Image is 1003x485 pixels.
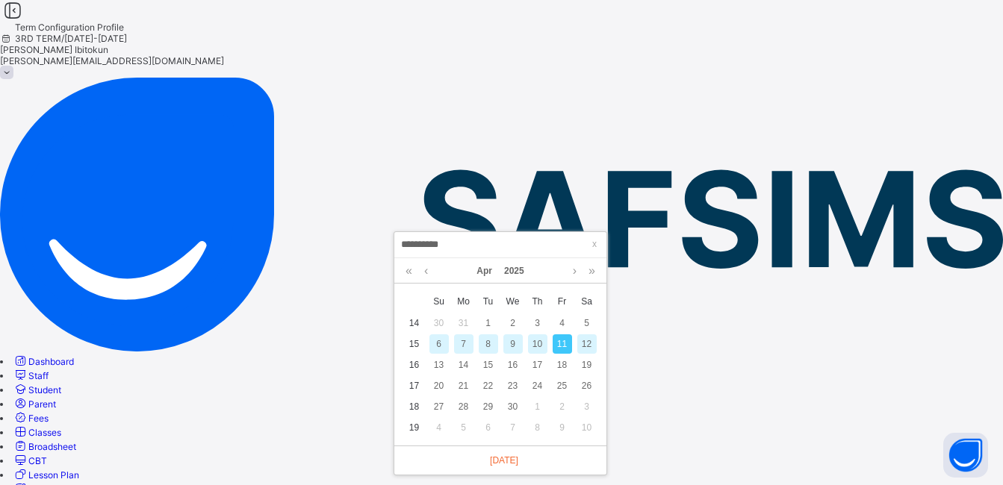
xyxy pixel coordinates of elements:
td: April 9, 2025 [500,334,525,354]
a: Next year (Control + right) [585,258,599,284]
td: April 3, 2025 [525,313,550,334]
div: 9 [503,334,523,354]
td: May 10, 2025 [574,417,599,438]
div: 1 [479,313,498,333]
td: April 16, 2025 [500,354,525,375]
div: 24 [528,376,547,395]
a: Next month (PageDown) [569,258,580,284]
td: May 6, 2025 [476,417,500,438]
a: Parent [13,398,56,410]
th: Fri [550,290,574,313]
td: May 5, 2025 [451,417,476,438]
td: April 7, 2025 [451,334,476,354]
span: CBT [28,455,47,466]
td: May 1, 2025 [525,396,550,417]
td: March 31, 2025 [451,313,476,334]
td: April 15, 2025 [476,354,500,375]
div: 30 [503,397,523,416]
td: April 8, 2025 [476,334,500,354]
td: May 8, 2025 [525,417,550,438]
span: Broadsheet [28,441,76,452]
div: 26 [577,376,597,395]
td: April 18, 2025 [550,354,574,375]
td: 16 [402,354,426,375]
div: 16 [503,355,523,375]
div: 28 [454,397,473,416]
td: 15 [402,334,426,354]
div: 4 [429,418,449,437]
td: 14 [402,313,426,334]
div: 12 [577,334,597,354]
span: Tu [476,295,500,308]
div: 19 [577,355,597,375]
td: April 14, 2025 [451,354,476,375]
td: April 6, 2025 [426,334,451,354]
div: 4 [553,313,572,333]
a: Broadsheet [13,441,76,452]
span: Fr [550,295,574,308]
td: April 12, 2025 [574,334,599,354]
span: Term Configuration Profile [15,22,124,33]
div: 5 [454,418,473,437]
td: April 21, 2025 [451,375,476,396]
div: 5 [577,313,597,333]
td: March 30, 2025 [426,313,451,334]
div: 2 [553,397,572,416]
span: Su [426,295,451,308]
span: Mo [451,295,476,308]
div: 25 [553,376,572,395]
td: April 2, 2025 [500,313,525,334]
th: Sun [426,290,451,313]
td: April 30, 2025 [500,396,525,417]
th: Mon [451,290,476,313]
div: 15 [479,355,498,375]
a: Classes [13,427,61,438]
div: 17 [528,355,547,375]
td: May 3, 2025 [574,396,599,417]
td: April 27, 2025 [426,396,451,417]
td: April 11, 2025 [550,334,574,354]
td: April 5, 2025 [574,313,599,334]
td: April 24, 2025 [525,375,550,396]
div: 22 [479,376,498,395]
td: 17 [402,375,426,396]
span: Parent [28,398,56,410]
a: Fees [13,413,49,424]
span: We [500,295,525,308]
a: Staff [13,370,49,381]
div: 3 [528,313,547,333]
div: 10 [577,418,597,437]
td: May 9, 2025 [550,417,574,438]
span: Lesson Plan [28,469,79,481]
div: 11 [553,334,572,354]
div: 14 [454,355,473,375]
div: 8 [528,418,547,437]
div: 23 [503,376,523,395]
div: 6 [479,418,498,437]
td: April 13, 2025 [426,354,451,375]
th: Tue [476,290,500,313]
td: April 19, 2025 [574,354,599,375]
span: Classes [28,427,61,438]
td: April 10, 2025 [525,334,550,354]
div: 6 [429,334,449,354]
div: 13 [429,355,449,375]
th: Wed [500,290,525,313]
span: Student [28,384,61,395]
td: April 20, 2025 [426,375,451,396]
td: April 22, 2025 [476,375,500,396]
div: 18 [553,355,572,375]
td: April 26, 2025 [574,375,599,396]
a: CBT [13,455,47,466]
td: 18 [402,396,426,417]
a: Apr [471,258,498,284]
span: Dashboard [28,356,74,367]
td: 19 [402,417,426,438]
div: 7 [454,334,473,354]
a: [DATE] [482,454,518,467]
th: Sat [574,290,599,313]
div: 20 [429,376,449,395]
span: Staff [28,370,49,381]
a: Dashboard [13,356,74,367]
td: April 25, 2025 [550,375,574,396]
